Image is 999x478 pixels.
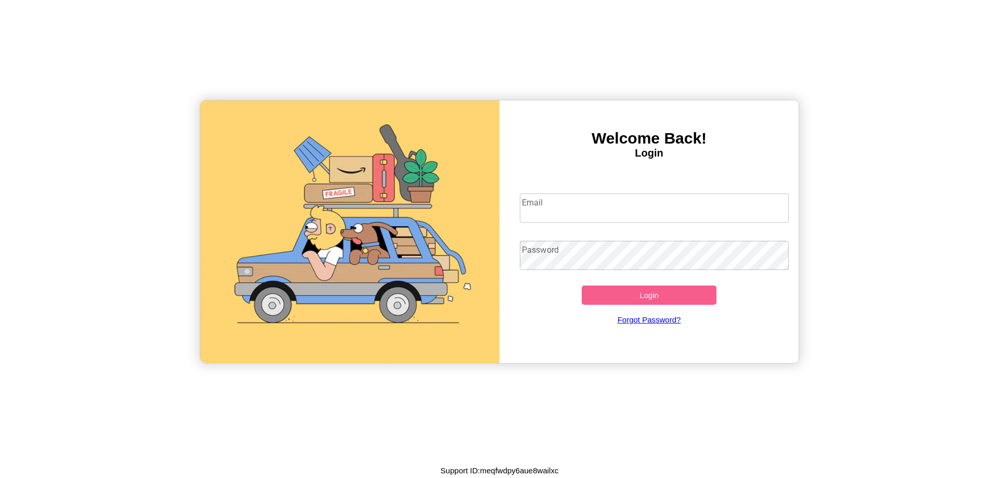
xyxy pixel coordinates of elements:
[200,100,499,363] img: gif
[499,147,799,159] h4: Login
[441,463,559,477] p: Support ID: meqfwdpy6aue8wailxc
[499,130,799,147] h3: Welcome Back!
[515,305,784,334] a: Forgot Password?
[582,286,716,305] button: Login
